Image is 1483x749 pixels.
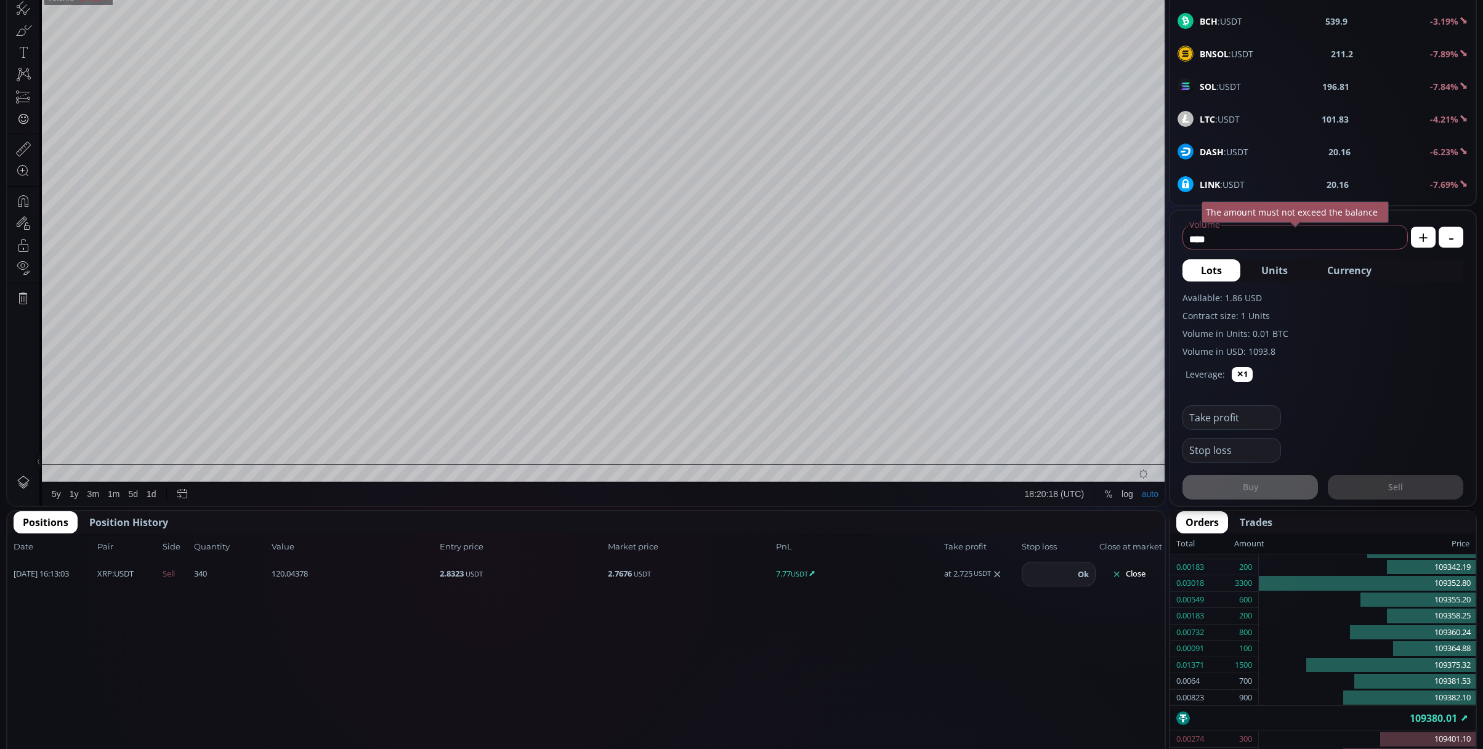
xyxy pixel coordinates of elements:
[1243,259,1306,281] button: Units
[248,30,286,39] div: 108631.51
[1201,263,1222,278] span: Lots
[1022,541,1096,553] span: Stop loss
[1170,706,1476,731] div: 109380.01
[230,7,267,17] div: Indicators
[1235,657,1252,673] div: 1500
[1259,641,1476,657] div: 109364.88
[1259,657,1476,674] div: 109375.32
[1200,80,1241,93] span: :USDT
[1234,536,1264,552] div: Amount
[1259,575,1476,592] div: 109352.80
[1176,575,1204,591] div: 0.03018
[1176,592,1204,608] div: 0.00549
[1328,145,1351,158] b: 20.16
[147,30,153,39] div: O
[1439,227,1463,248] button: -
[1259,625,1476,641] div: 109360.24
[296,30,334,39] div: 109380.01
[1110,533,1130,557] div: Toggle Log Scale
[1200,48,1229,60] b: BNSOL
[1186,515,1219,530] span: Orders
[139,540,149,550] div: 1d
[11,164,21,176] div: 
[1309,259,1390,281] button: Currency
[1259,690,1476,706] div: 109382.10
[166,7,201,17] div: Compare
[608,541,772,553] span: Market price
[1239,731,1252,747] div: 300
[1325,15,1348,28] b: 539.9
[1176,559,1204,575] div: 0.00183
[62,540,71,550] div: 1y
[1182,345,1463,358] label: Volume in USD: 1093.8
[1259,673,1476,690] div: 109381.53
[1430,179,1458,190] b: -7.69%
[1182,291,1463,304] label: Available: 1.86 USD
[44,540,54,550] div: 5y
[1114,540,1126,550] div: log
[1430,81,1458,92] b: -7.84%
[1322,80,1349,93] b: 196.81
[1239,673,1252,689] div: 700
[1176,536,1234,552] div: Total
[163,541,190,553] span: Side
[1259,592,1476,609] div: 109355.20
[80,511,177,533] button: Position History
[1017,540,1077,550] span: 18:20:18 (UTC)
[1200,113,1215,125] b: LTC
[1093,533,1110,557] div: Toggle Percentage
[466,569,483,578] small: USDT
[97,541,159,553] span: Pair
[1200,15,1242,28] span: :USDT
[1134,540,1151,550] div: auto
[1200,179,1220,190] b: LINK
[1182,259,1240,281] button: Lots
[1239,608,1252,624] div: 200
[194,568,268,580] span: 340
[1130,533,1155,557] div: Toggle Auto Scale
[791,569,808,578] small: USDT
[1239,559,1252,575] div: 200
[60,28,79,39] div: 1D
[1200,47,1253,60] span: :USDT
[1200,15,1218,27] b: BCH
[1331,47,1353,60] b: 211.2
[1264,536,1469,552] div: Price
[163,568,190,580] span: Sell
[337,30,406,39] div: −3926.99 (−3.47%)
[1013,533,1081,557] button: 18:20:18 (UTC)
[97,568,112,579] b: XRP
[1176,511,1228,533] button: Orders
[126,28,137,39] div: Market open
[243,30,248,39] div: L
[1099,541,1158,553] span: Close at market
[201,30,239,39] div: 113510.23
[28,504,34,521] div: Hide Drawings Toolbar
[165,533,185,557] div: Go to
[1239,625,1252,641] div: 800
[272,541,436,553] span: Value
[1099,564,1158,584] button: Close
[1261,263,1288,278] span: Units
[1235,575,1252,591] div: 3300
[195,30,201,39] div: H
[14,568,94,580] span: [DATE] 16:13:03
[440,568,464,579] b: 2.8323
[1202,201,1389,223] div: The amount must not exceed the balance
[944,541,1018,553] span: Take profit
[1232,367,1253,382] button: ✕1
[194,541,268,553] span: Quantity
[1176,673,1200,689] div: 0.0064
[1200,145,1248,158] span: :USDT
[1430,113,1458,125] b: -4.21%
[776,568,940,580] span: 7.77
[272,568,436,580] span: 120.04378
[634,569,651,578] small: USDT
[608,568,632,579] b: 2.7676
[1239,641,1252,657] div: 100
[23,515,68,530] span: Positions
[440,541,604,553] span: Entry price
[1176,731,1204,747] div: 0.00274
[1176,625,1204,641] div: 0.00732
[290,30,296,39] div: C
